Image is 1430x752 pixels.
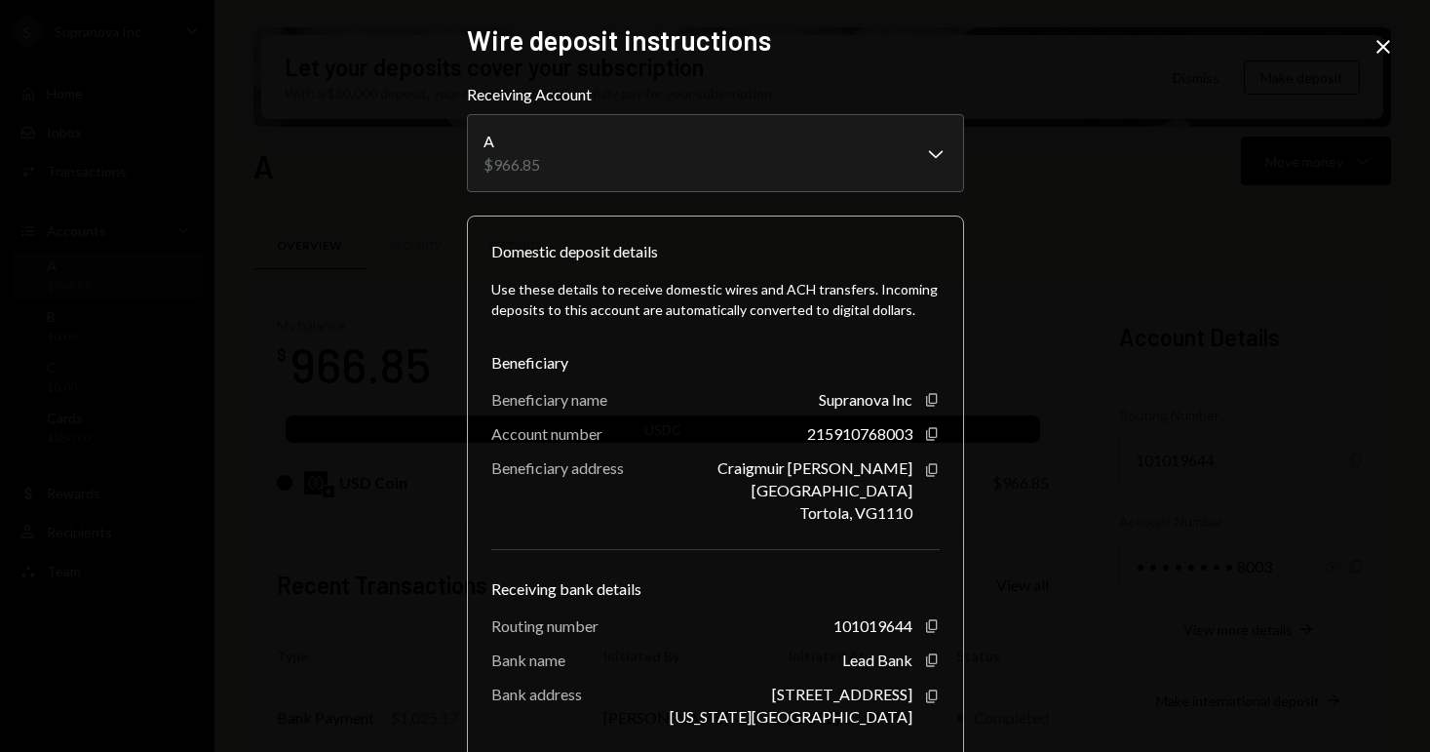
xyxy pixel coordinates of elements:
div: 101019644 [833,616,912,635]
div: Tortola, VG1110 [799,503,912,522]
div: Beneficiary [491,351,940,375]
div: Domestic deposit details [491,240,658,263]
div: Routing number [491,616,599,635]
div: Account number [491,424,602,443]
div: Beneficiary name [491,390,607,409]
label: Receiving Account [467,83,964,106]
div: [GEOGRAPHIC_DATA] [752,481,912,499]
div: Supranova Inc [819,390,912,409]
div: Craigmuir [PERSON_NAME] [717,458,912,477]
div: 215910768003 [807,424,912,443]
div: Bank address [491,685,582,703]
div: Receiving bank details [491,577,940,601]
div: Bank name [491,651,565,669]
div: Lead Bank [842,651,912,669]
div: [STREET_ADDRESS] [772,685,912,703]
div: Beneficiary address [491,458,624,477]
button: Receiving Account [467,114,964,192]
div: Use these details to receive domestic wires and ACH transfers. Incoming deposits to this account ... [491,279,940,320]
div: [US_STATE][GEOGRAPHIC_DATA] [670,707,912,726]
h2: Wire deposit instructions [467,21,964,59]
